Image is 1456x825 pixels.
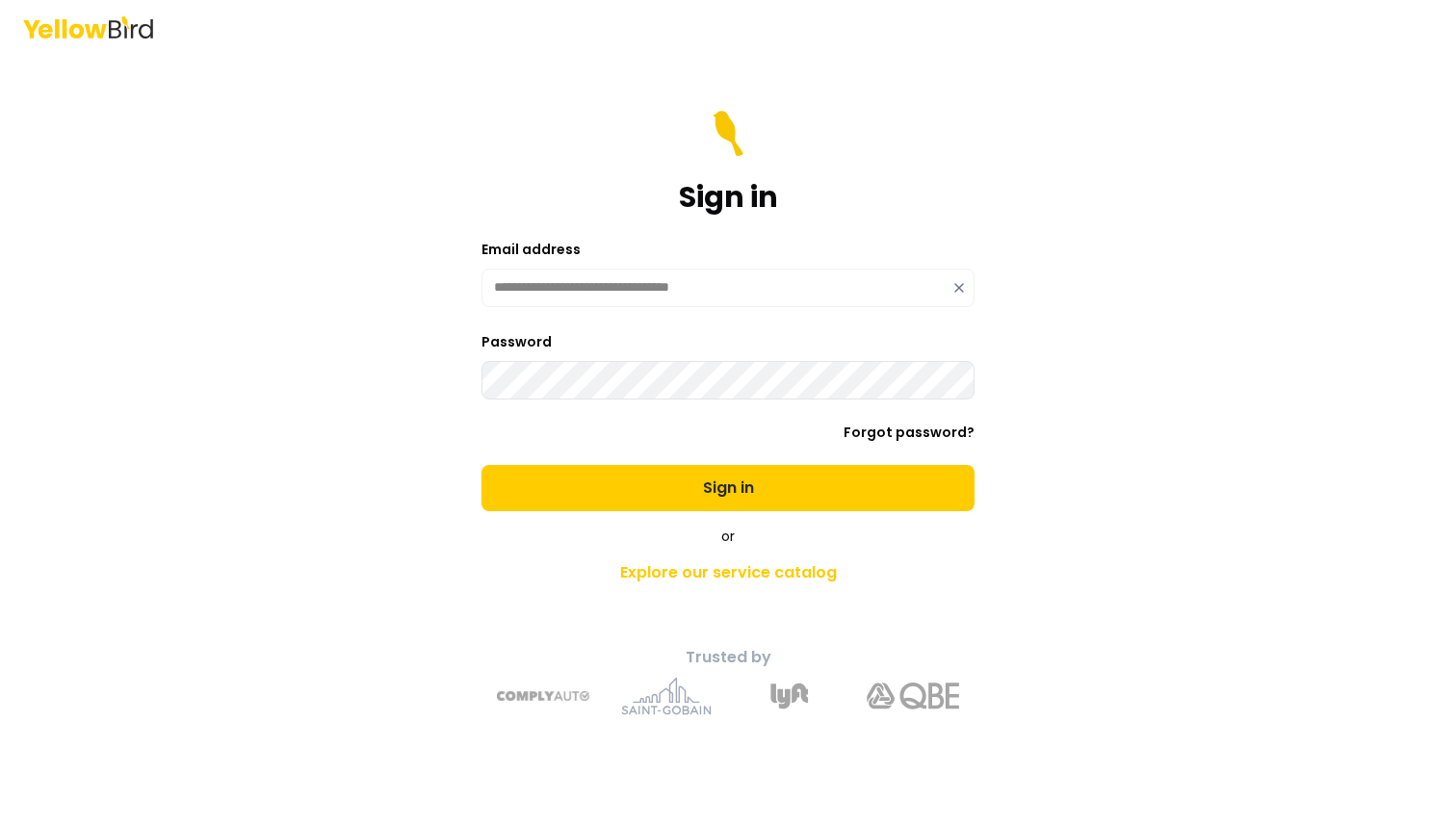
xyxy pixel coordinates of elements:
[481,465,975,511] button: Sign in
[389,554,1067,592] a: Explore our service catalog
[721,527,735,546] span: or
[481,240,581,259] label: Email address
[844,423,975,442] a: Forgot password?
[389,646,1067,669] p: Trusted by
[679,180,778,215] h1: Sign in
[481,332,552,351] label: Password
